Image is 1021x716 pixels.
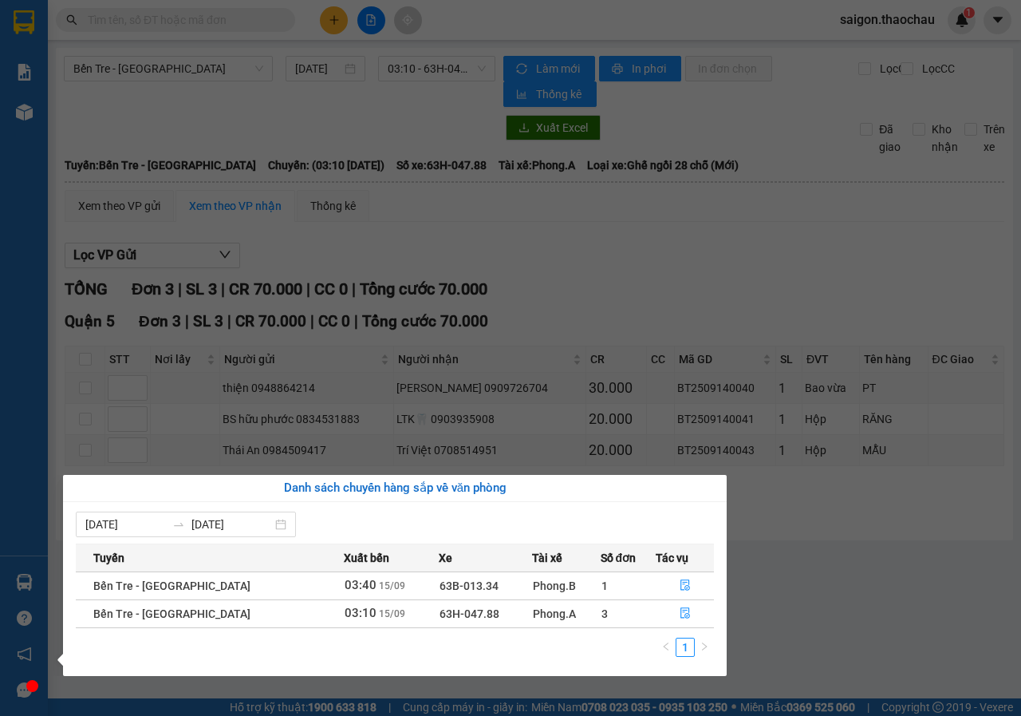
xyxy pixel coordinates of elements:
[533,605,599,623] div: Phong.A
[656,638,676,657] li: Previous Page
[680,607,691,620] span: file-done
[695,638,714,657] button: right
[601,580,608,592] span: 1
[93,607,250,620] span: Bến Tre - [GEOGRAPHIC_DATA]
[379,580,405,591] span: 15/09
[661,642,671,651] span: left
[601,607,608,620] span: 3
[344,549,389,567] span: Xuất bến
[440,607,499,620] span: 63H-047.88
[76,479,714,498] div: Danh sách chuyến hàng sắp về văn phòng
[379,608,405,619] span: 15/09
[172,518,185,531] span: swap-right
[601,549,637,567] span: Số đơn
[93,580,250,592] span: Bến Tre - [GEOGRAPHIC_DATA]
[345,578,376,592] span: 03:40
[676,639,694,656] a: 1
[695,638,714,657] li: Next Page
[656,549,688,567] span: Tác vụ
[85,516,166,533] input: Từ ngày
[680,580,691,592] span: file-done
[172,518,185,531] span: to
[439,549,452,567] span: Xe
[532,549,562,567] span: Tài xế
[656,601,713,627] button: file-done
[93,549,124,567] span: Tuyến
[700,642,709,651] span: right
[656,573,713,599] button: file-done
[191,516,272,533] input: Đến ngày
[533,577,599,595] div: Phong.B
[345,606,376,620] span: 03:10
[656,638,676,657] button: left
[676,638,695,657] li: 1
[440,580,499,592] span: 63B-013.34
